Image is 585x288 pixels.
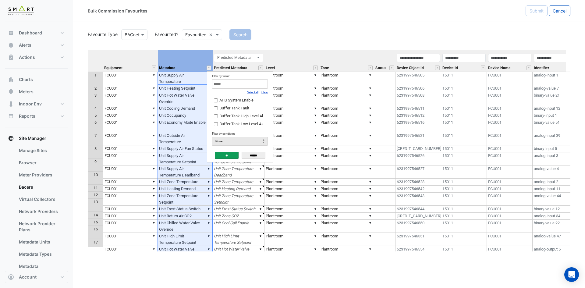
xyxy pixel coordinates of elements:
div: ▼ [313,145,318,152]
td: Unit Supply Air Temperature Setpoint [158,152,213,165]
td: FCU001 [103,246,158,259]
a: Bacers [14,181,68,193]
td: Plantroom [264,179,319,186]
div: ▼ [258,213,263,219]
a: Metadata Types [14,248,68,260]
button: Charts [5,73,68,86]
input: Checked [214,106,218,110]
td: Unit High Limit Temperature Setpoint [158,233,213,246]
td: 6231997546543 [395,193,441,206]
td: Buffer Tank Fault [212,103,263,111]
td: 15011 [441,72,487,85]
td: 6231997546551 [395,233,441,246]
td: Unit Cool Call Enable [213,220,264,233]
td: FCU001 [103,105,158,112]
div: ▼ [151,85,156,91]
td: binary-value 12 [533,206,578,213]
td: FCU001 [487,246,533,259]
td: 6231997546521 [395,132,441,145]
td: Unit Outside Air Temperature [158,132,213,145]
span: 2 [94,86,97,91]
span: Site Manager [19,135,46,141]
app-icon: Indoor Env [8,101,14,107]
div: ▼ [368,193,373,199]
td: analog-input 2 [533,179,578,186]
td: Plantroom [319,132,374,145]
span: Clear [209,31,214,38]
div: ▼ [368,132,373,139]
div: ▼ [258,220,263,226]
input: Checked [214,98,218,102]
td: 15011 [441,85,487,92]
td: Plantroom [264,233,319,246]
td: Plantroom [264,206,319,213]
button: Account [5,271,68,283]
span: Account [19,274,37,280]
input: Checked [214,122,218,126]
td: Unit Zone Temperature Setpoint [213,193,264,206]
div: Filter by condition: [212,130,268,137]
td: Plantroom [264,220,319,233]
td: FCU001 [487,213,533,220]
span: Predicted Metadata [214,66,247,70]
td: analog-value 7 [533,85,578,92]
div: ▼ [313,220,318,226]
span: Alerts [19,42,31,48]
td: FCU001 [487,85,533,92]
div: ▼ [313,105,318,112]
div: ▼ [151,152,156,159]
td: Unit Chilled Water Valve Override [158,220,213,233]
div: ▼ [368,179,373,185]
td: 15011 [441,206,487,213]
div: ▼ [151,165,156,172]
div: Bulk Commission Favourites [88,8,147,14]
td: Plantroom [319,119,374,132]
div: ▼ [368,152,373,159]
td: FCU001 [487,193,533,206]
div: ▼ [313,186,318,192]
td: Plantroom [264,246,319,259]
td: 15011 [441,233,487,246]
td: 15011 [441,119,487,132]
td: Unit High Limit Temperature Setpoint [213,233,264,246]
div: ▼ [368,105,373,112]
td: 6231997546516 [395,119,441,132]
app-icon: Actions [8,54,14,60]
app-icon: Alerts [8,42,14,48]
span: 14 [94,213,98,217]
app-icon: Charts [8,76,14,83]
span: 15 [94,220,98,224]
span: 4 [94,106,97,111]
td: FCU001 [487,132,533,145]
div: ▼ [151,72,156,78]
td: 15011 [441,132,487,145]
td: 6231997546544 [395,206,441,213]
td: analog-input 34 [533,213,578,220]
td: FCU001 [103,112,158,119]
td: binary-input 5 [533,145,578,152]
div: ▼ [151,213,156,219]
td: 15011 [441,152,487,165]
td: Plantroom [264,85,319,92]
label: Favourited? [151,31,178,37]
td: analog-input 1 [533,72,578,85]
div: Open Intercom Messenger [564,267,579,282]
td: Filter by value: [207,72,273,129]
div: ▼ [368,213,373,219]
span: Level [266,66,275,70]
td: analog-input 39 [533,132,578,145]
td: Plantroom [319,152,374,165]
td: Buffer Tank High Level Alarm [212,111,263,119]
div: ▼ [313,179,318,185]
span: Identifier [534,66,549,70]
td: Unit Frost Status Switch [213,206,264,213]
td: 6231997546554 [395,246,441,259]
div: ▼ [368,85,373,91]
div: ▼ [313,72,318,78]
div: ▼ [151,220,156,226]
td: FCU001 [487,112,533,119]
td: 6231997546512 [395,112,441,119]
div: Select all [247,89,258,95]
td: FCU001 [487,179,533,186]
span: 10 [94,172,98,177]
